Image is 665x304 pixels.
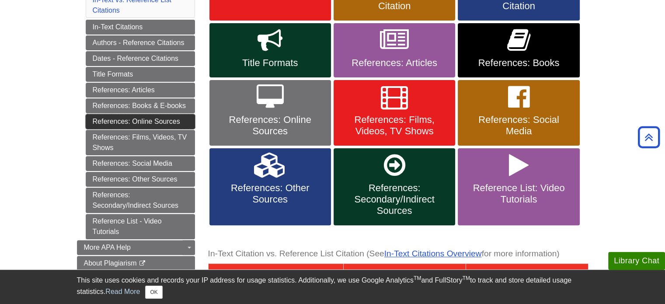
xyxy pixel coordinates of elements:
span: Differences [253,269,299,278]
sup: TM [414,275,421,281]
a: Dates - Reference Citations [86,51,195,66]
span: References: Articles [340,57,449,69]
a: Back to Top [635,131,663,143]
span: Reference List: Video Tutorials [464,182,573,205]
a: References: Films, Videos, TV Shows [334,80,455,146]
a: Reference List - Video Tutorials [86,214,195,239]
a: Read More [105,288,140,295]
a: References: Articles [86,83,195,98]
div: This site uses cookies and records your IP address for usage statistics. Additionally, we use Goo... [77,275,588,299]
span: References: Films, Videos, TV Shows [340,114,449,137]
span: More APA Help [84,244,131,251]
sup: TM [463,275,470,281]
a: Reference List: Video Tutorials [458,148,579,225]
a: In-Text Citations [86,20,195,35]
i: This link opens in a new window [139,261,146,266]
a: More APA Help [77,240,195,255]
a: References: Social Media [458,80,579,146]
a: References: Films, Videos, TV Shows [86,130,195,155]
a: Title Formats [209,23,331,77]
a: References: Online Sources [86,114,195,129]
a: References: Social Media [86,156,195,171]
button: Library Chat [608,252,665,270]
a: References: Online Sources [209,80,331,146]
span: About Plagiarism [84,259,137,267]
span: Reference List Citation [481,269,573,278]
a: References: Secondary/Indirect Sources [334,148,455,225]
a: Title Formats [86,67,195,82]
span: In-Text Citation [374,269,435,278]
a: References: Other Sources [86,172,195,187]
a: References: Other Sources [209,148,331,225]
span: References: Secondary/Indirect Sources [340,182,449,217]
span: References: Books [464,57,573,69]
span: References: Online Sources [216,114,324,137]
a: References: Articles [334,23,455,77]
span: References: Social Media [464,114,573,137]
a: References: Books & E-books [86,98,195,113]
a: In-Text Citations Overview [384,249,482,258]
a: Authors - Reference Citations [86,35,195,50]
button: Close [145,286,162,299]
span: Title Formats [216,57,324,69]
span: References: Other Sources [216,182,324,205]
caption: In-Text Citation vs. Reference List Citation (See for more information) [208,244,588,264]
a: References: Books [458,23,579,77]
a: About Plagiarism [77,256,195,271]
a: References: Secondary/Indirect Sources [86,188,195,213]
